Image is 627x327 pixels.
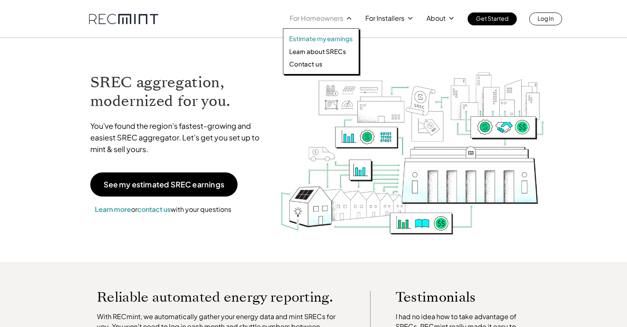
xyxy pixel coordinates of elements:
[529,12,562,25] a: Log In
[90,204,236,215] p: or with your questions
[90,120,268,155] p: You've found the region's fastest-growing and easiest SREC aggregator. Let's get you set up to mi...
[476,12,508,24] p: Get Started
[90,73,268,111] h1: SREC aggregation, modernized for you.
[289,47,346,56] p: Learn about SRECs
[538,12,554,24] p: Log In
[280,50,545,237] img: RECmint value cycle
[289,60,353,68] a: Contact us
[290,12,343,24] p: For Homeowners
[97,291,345,303] p: Reliable automated energy reporting.
[289,60,322,68] p: Contact us
[396,291,520,303] p: Testimonials
[95,205,131,214] a: Learn more
[90,172,238,197] a: See my estimated SREC earnings
[468,12,517,25] a: Get Started
[289,47,353,56] a: Learn about SRECs
[137,205,171,214] a: contact us
[289,34,353,43] a: Estimate my earnings
[365,12,404,24] p: For Installers
[426,12,446,24] p: About
[104,181,224,188] p: See my estimated SREC earnings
